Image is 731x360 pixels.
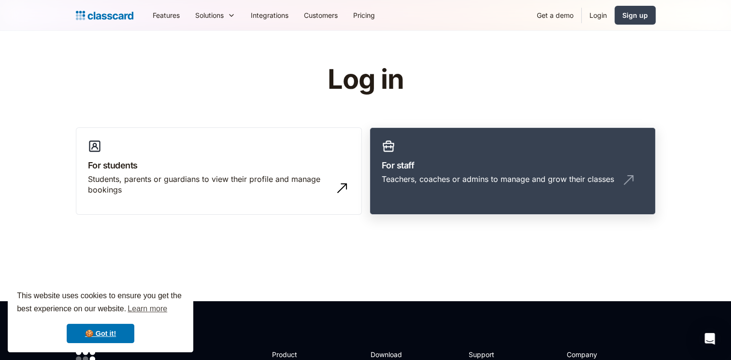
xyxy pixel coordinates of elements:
div: Teachers, coaches or admins to manage and grow their classes [382,174,614,184]
h2: Support [469,349,508,360]
a: dismiss cookie message [67,324,134,343]
a: Integrations [243,4,296,26]
h3: For staff [382,159,644,172]
div: Solutions [187,4,243,26]
div: cookieconsent [8,281,193,352]
h2: Product [272,349,324,360]
a: Features [145,4,187,26]
div: Solutions [195,10,224,20]
a: home [76,9,133,22]
a: Get a demo [529,4,581,26]
a: Sign up [615,6,656,25]
div: Open Intercom Messenger [698,327,721,350]
div: Students, parents or guardians to view their profile and manage bookings [88,174,330,195]
h1: Log in [212,65,519,95]
span: This website uses cookies to ensure you get the best experience on our website. [17,290,184,316]
a: Customers [296,4,345,26]
a: Pricing [345,4,383,26]
h2: Company [567,349,631,360]
div: Sign up [622,10,648,20]
a: learn more about cookies [126,302,169,316]
a: For staffTeachers, coaches or admins to manage and grow their classes [370,127,656,215]
h3: For students [88,159,350,172]
h2: Download [370,349,410,360]
a: For studentsStudents, parents or guardians to view their profile and manage bookings [76,127,362,215]
a: Login [582,4,615,26]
